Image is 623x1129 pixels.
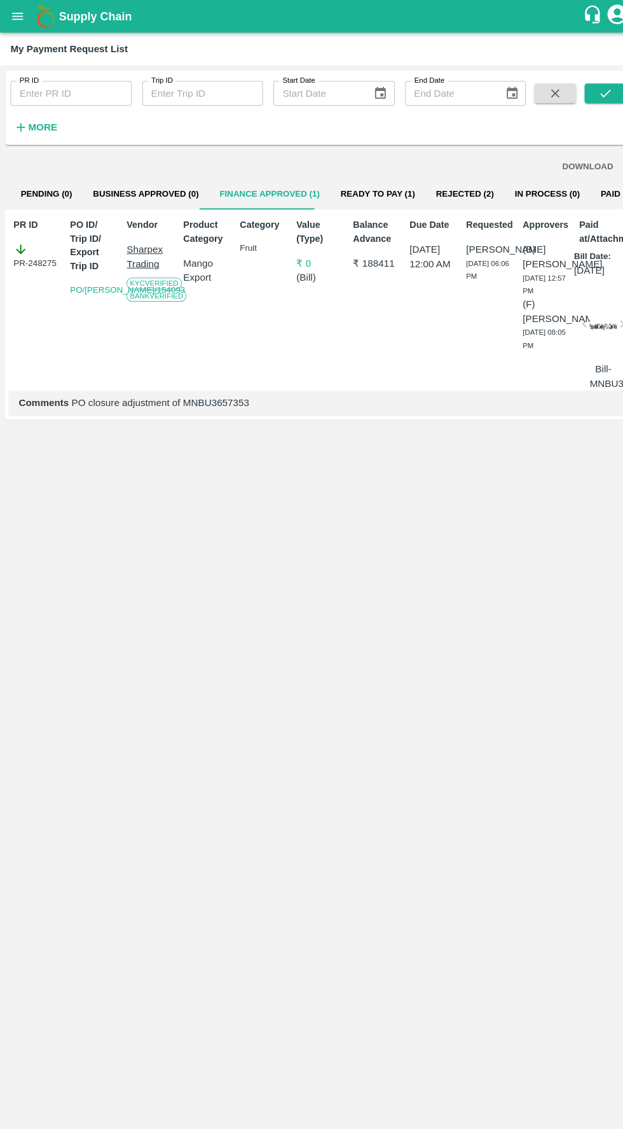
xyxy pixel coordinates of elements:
button: Rejected (2) [414,174,491,204]
label: PR ID [19,73,38,83]
strong: More [27,119,56,129]
p: ( Bill ) [289,263,334,277]
p: Fruit [234,236,279,248]
p: Paid at/Attachments [565,213,610,239]
button: Finance Approved (1) [204,174,322,204]
label: Trip ID [147,73,168,83]
p: [DATE] [559,256,589,270]
p: ₹ 188411 [344,249,389,263]
span: [DATE] 06:06 PM [455,253,496,273]
a: PO/[PERSON_NAME]/154093 [69,277,181,287]
p: PR ID [13,213,58,226]
button: In Process (0) [491,174,575,204]
p: Balance Advance [344,213,389,239]
img: logo [32,3,57,29]
b: Supply Chain [57,10,128,22]
p: [DATE] 12:00 AM [399,236,444,265]
p: Vendor [123,213,168,226]
p: ₹ 0 [289,249,334,263]
p: Bill-MNBU3657353 [575,353,601,381]
label: End Date [404,73,433,83]
p: Requested [455,213,500,226]
p: Product Category [179,213,224,239]
div: PR-248275 [13,236,58,263]
span: [DATE] 08:05 PM [509,320,551,340]
label: Start Date [275,73,307,83]
button: Choose date [359,79,383,103]
p: Category [234,213,279,226]
button: DOWNLOAD [543,151,603,174]
button: Ready To Pay (1) [322,174,414,204]
input: Start Date [266,79,353,103]
button: Choose date [487,79,511,103]
p: Bill Date: [559,244,595,256]
p: PO ID/ Trip ID/ Export Trip ID [69,213,114,266]
button: More [10,113,59,135]
div: My Payment Request List [10,39,125,56]
span: KYC Verified [123,270,177,282]
p: Value (Type) [289,213,334,239]
p: [PERSON_NAME] [455,236,500,250]
p: (B) [PERSON_NAME] [509,236,554,265]
p: Approvers [509,213,554,226]
p: PO closure adjustment of MNBU3657353 [18,386,599,400]
input: End Date [395,79,482,103]
b: Comments [18,388,67,398]
button: Business Approved (0) [81,174,204,204]
div: customer-support [568,4,590,27]
a: Supply Chain [57,7,568,25]
input: Enter Trip ID [139,79,257,103]
button: open drawer [3,1,32,31]
p: Mango Export [179,249,224,278]
p: Sharpex Trading [123,236,168,265]
button: Pending (0) [10,174,81,204]
p: Due Date [399,213,444,226]
div: account of current user [590,3,613,29]
input: Enter PR ID [10,79,128,103]
p: (F) [PERSON_NAME] [509,290,554,318]
span: [DATE] 12:57 PM [509,267,551,288]
span: Bank Verified [123,283,182,294]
